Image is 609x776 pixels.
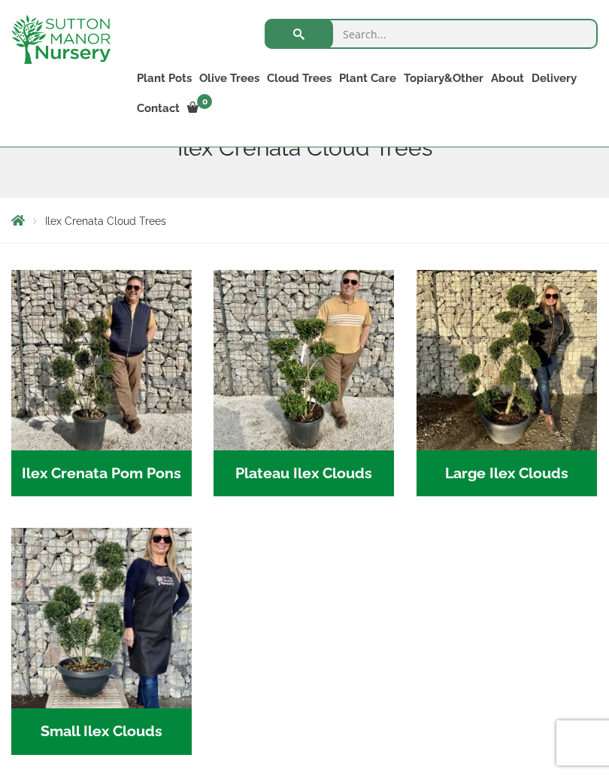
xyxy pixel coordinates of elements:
a: 0 [183,98,217,119]
a: Plant Care [335,68,400,89]
h2: Small Ilex Clouds [11,708,192,755]
span: Ilex Crenata Cloud Trees [45,215,166,227]
a: Cloud Trees [263,68,335,89]
a: Delivery [528,68,580,89]
a: Topiary&Other [400,68,487,89]
img: Ilex Crenata Pom Pons [11,270,192,450]
img: logo [11,15,111,64]
a: Contact [133,98,183,119]
h2: Plateau Ilex Clouds [214,450,394,497]
h1: Ilex Crenata Cloud Trees [11,135,598,162]
a: Visit product category Plateau Ilex Clouds [214,270,394,496]
a: Visit product category Ilex Crenata Pom Pons [11,270,192,496]
h2: Ilex Crenata Pom Pons [11,450,192,497]
img: Plateau Ilex Clouds [214,270,394,450]
h2: Large Ilex Clouds [417,450,597,497]
nav: Breadcrumbs [11,214,598,226]
a: About [487,68,528,89]
span: 0 [197,94,212,109]
a: Plant Pots [133,68,195,89]
img: Large Ilex Clouds [417,270,597,450]
a: Visit product category Small Ilex Clouds [11,528,192,754]
a: Visit product category Large Ilex Clouds [417,270,597,496]
img: Small Ilex Clouds [11,528,192,708]
input: Search... [265,19,598,49]
a: Olive Trees [195,68,263,89]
